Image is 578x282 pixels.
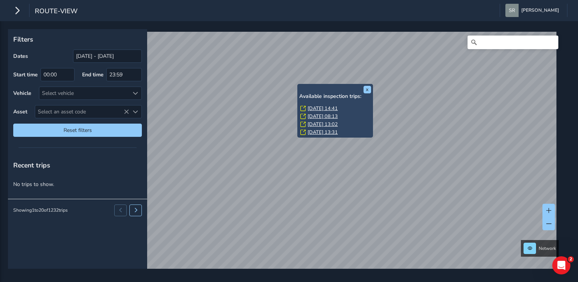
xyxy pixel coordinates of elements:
[13,124,142,137] button: Reset filters
[552,256,570,274] iframe: Intercom live chat
[39,87,129,99] div: Select vehicle
[35,6,78,17] span: route-view
[308,105,338,112] a: [DATE] 14:41
[364,86,371,93] button: x
[129,105,141,118] div: Select an asset code
[13,161,50,170] span: Recent trips
[505,4,562,17] button: [PERSON_NAME]
[505,4,519,17] img: diamond-layout
[568,256,574,262] span: 2
[468,36,558,49] input: Search
[8,175,147,194] p: No trips to show.
[521,4,559,17] span: [PERSON_NAME]
[13,207,68,213] div: Showing 1 to 20 of 1232 trips
[13,53,28,60] label: Dates
[308,129,338,136] a: [DATE] 13:31
[13,108,27,115] label: Asset
[11,32,556,277] canvas: Map
[82,71,104,78] label: End time
[13,71,38,78] label: Start time
[299,93,371,100] h6: Available inspection trips:
[308,113,338,120] a: [DATE] 08:13
[13,90,31,97] label: Vehicle
[539,245,556,251] span: Network
[13,34,142,44] p: Filters
[19,127,136,134] span: Reset filters
[35,105,129,118] span: Select an asset code
[308,121,338,128] a: [DATE] 13:02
